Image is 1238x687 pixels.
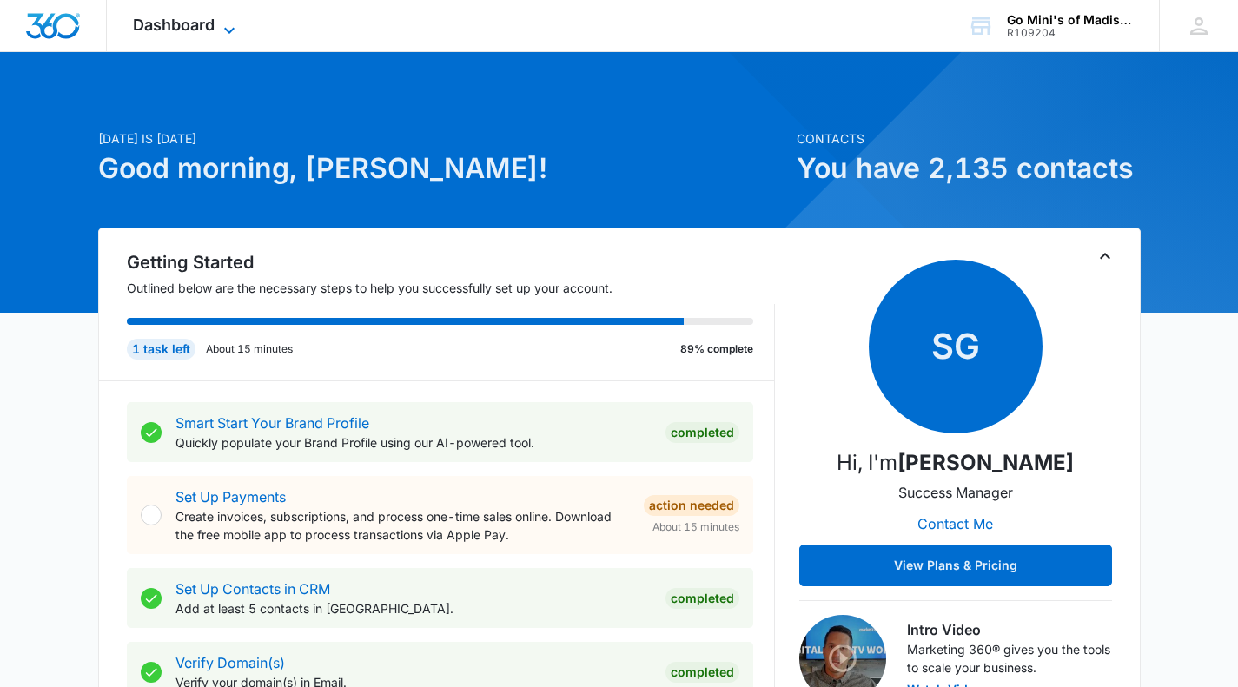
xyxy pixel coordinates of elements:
[1095,246,1116,267] button: Toggle Collapse
[900,503,1010,545] button: Contact Me
[175,580,330,598] a: Set Up Contacts in CRM
[175,414,369,432] a: Smart Start Your Brand Profile
[1007,27,1134,39] div: account id
[206,341,293,357] p: About 15 minutes
[175,599,652,618] p: Add at least 5 contacts in [GEOGRAPHIC_DATA].
[797,148,1141,189] h1: You have 2,135 contacts
[907,640,1112,677] p: Marketing 360® gives you the tools to scale your business.
[897,450,1074,475] strong: [PERSON_NAME]
[680,341,753,357] p: 89% complete
[837,447,1074,479] p: Hi, I'm
[175,507,630,544] p: Create invoices, subscriptions, and process one-time sales online. Download the free mobile app t...
[652,519,739,535] span: About 15 minutes
[665,422,739,443] div: Completed
[175,433,652,452] p: Quickly populate your Brand Profile using our AI-powered tool.
[127,249,775,275] h2: Getting Started
[175,488,286,505] a: Set Up Payments
[799,545,1112,586] button: View Plans & Pricing
[98,148,786,189] h1: Good morning, [PERSON_NAME]!
[898,482,1013,503] p: Success Manager
[644,495,739,516] div: Action Needed
[127,339,195,360] div: 1 task left
[133,16,215,34] span: Dashboard
[98,129,786,148] p: [DATE] is [DATE]
[797,129,1141,148] p: Contacts
[1007,13,1134,27] div: account name
[127,279,775,297] p: Outlined below are the necessary steps to help you successfully set up your account.
[175,654,285,671] a: Verify Domain(s)
[665,588,739,609] div: Completed
[665,662,739,683] div: Completed
[869,260,1043,433] span: SG
[907,619,1112,640] h3: Intro Video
